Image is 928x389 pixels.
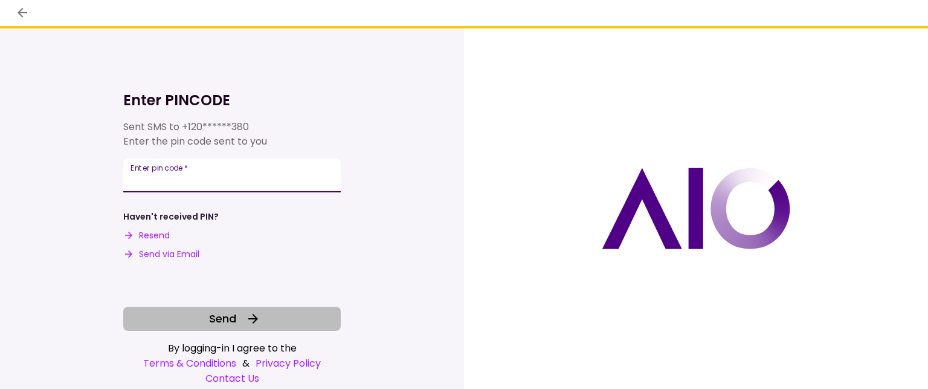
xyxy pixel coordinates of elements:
[143,356,236,371] a: Terms & Conditions
[256,356,321,371] a: Privacy Policy
[602,168,790,249] img: AIO logo
[123,120,341,149] div: Sent SMS to Enter the pin code sent to you
[123,371,341,386] a: Contact Us
[123,307,341,331] button: Send
[123,211,219,223] div: Haven't received PIN?
[123,248,199,261] button: Send via Email
[12,2,33,23] button: back
[123,229,170,242] button: Resend
[209,310,236,327] span: Send
[123,356,341,371] div: &
[123,341,341,356] div: By logging-in I agree to the
[123,91,341,110] h1: Enter PINCODE
[130,163,188,173] label: Enter pin code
